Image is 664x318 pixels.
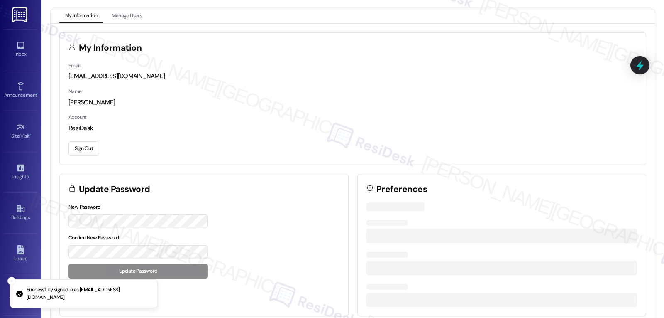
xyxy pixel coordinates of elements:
[59,9,103,23] button: My Information
[68,141,99,156] button: Sign Out
[68,234,119,241] label: Confirm New Password
[79,44,142,52] h3: My Information
[27,286,151,301] p: Successfully signed in as [EMAIL_ADDRESS][DOMAIN_NAME]
[29,173,30,178] span: •
[30,132,31,138] span: •
[4,243,37,265] a: Leads
[68,88,82,95] label: Name
[68,204,101,210] label: New Password
[4,38,37,61] a: Inbox
[4,202,37,224] a: Buildings
[68,72,637,81] div: [EMAIL_ADDRESS][DOMAIN_NAME]
[68,98,637,107] div: [PERSON_NAME]
[79,185,150,194] h3: Update Password
[68,124,637,133] div: ResiDesk
[376,185,427,194] h3: Preferences
[4,120,37,143] a: Site Visit •
[106,9,148,23] button: Manage Users
[68,114,87,121] label: Account
[12,7,29,22] img: ResiDesk Logo
[68,62,80,69] label: Email
[4,161,37,183] a: Insights •
[37,91,38,97] span: •
[4,283,37,306] a: Templates •
[7,277,16,285] button: Close toast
